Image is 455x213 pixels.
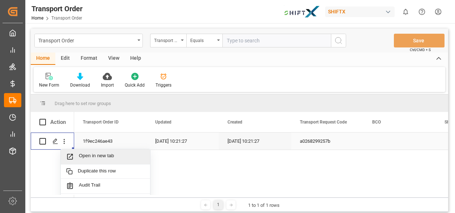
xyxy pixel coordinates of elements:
div: a0268299257b [291,133,363,150]
span: BCO [372,120,381,125]
div: Equals [190,35,215,44]
span: Transport Request Code [300,120,347,125]
div: Format [75,53,103,65]
span: Created [227,120,242,125]
span: Transport Order ID [83,120,119,125]
button: open menu [150,34,186,47]
span: Drag here to set row groups [55,101,111,106]
button: open menu [186,34,222,47]
div: 1 [214,200,223,209]
div: Home [31,53,55,65]
div: Quick Add [125,82,145,88]
button: search button [331,34,346,47]
div: 1 to 1 of 1 rows [248,202,280,209]
div: [DATE] 10:21:27 [219,133,291,150]
button: show 0 new notifications [397,4,414,20]
img: Bildschirmfoto%202024-11-13%20um%2009.31.44.png_1731487080.png [284,5,320,18]
div: Transport Order ID [154,35,179,44]
button: Help Center [414,4,430,20]
button: open menu [34,34,143,47]
div: SHIFTX [325,7,395,17]
input: Type to search [222,34,331,47]
div: Help [125,53,146,65]
a: Home [31,16,43,21]
span: Ctrl/CMD + S [410,47,431,53]
div: Transport Order [31,3,82,14]
div: Triggers [156,82,171,88]
button: SHIFTX [325,5,397,18]
div: [DATE] 10:21:27 [146,133,219,150]
div: New Form [39,82,59,88]
div: 1f9ec246ae43 [74,133,146,150]
div: Download [70,82,90,88]
span: Updated [155,120,171,125]
div: Edit [55,53,75,65]
div: Transport Order [38,35,135,45]
div: Action [50,119,66,125]
button: Save [394,34,445,47]
div: Press SPACE to select this row. [31,133,74,150]
div: Import [101,82,114,88]
div: View [103,53,125,65]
